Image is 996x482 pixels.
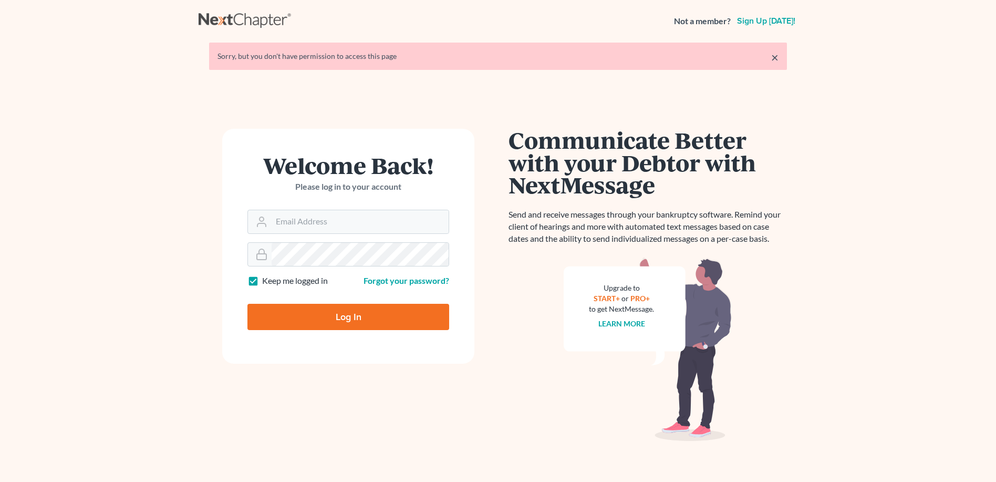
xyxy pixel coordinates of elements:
img: nextmessage_bg-59042aed3d76b12b5cd301f8e5b87938c9018125f34e5fa2b7a6b67550977c72.svg [564,258,732,442]
div: to get NextMessage. [589,304,654,314]
p: Send and receive messages through your bankruptcy software. Remind your client of hearings and mo... [509,209,787,245]
p: Please log in to your account [247,181,449,193]
a: Learn more [598,319,645,328]
input: Email Address [272,210,449,233]
div: Upgrade to [589,283,654,293]
a: Forgot your password? [364,275,449,285]
span: or [621,294,629,303]
a: Sign up [DATE]! [735,17,797,25]
h1: Welcome Back! [247,154,449,177]
label: Keep me logged in [262,275,328,287]
a: × [771,51,779,64]
a: PRO+ [630,294,650,303]
h1: Communicate Better with your Debtor with NextMessage [509,129,787,196]
input: Log In [247,304,449,330]
strong: Not a member? [674,15,731,27]
div: Sorry, but you don't have permission to access this page [217,51,779,61]
a: START+ [594,294,620,303]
